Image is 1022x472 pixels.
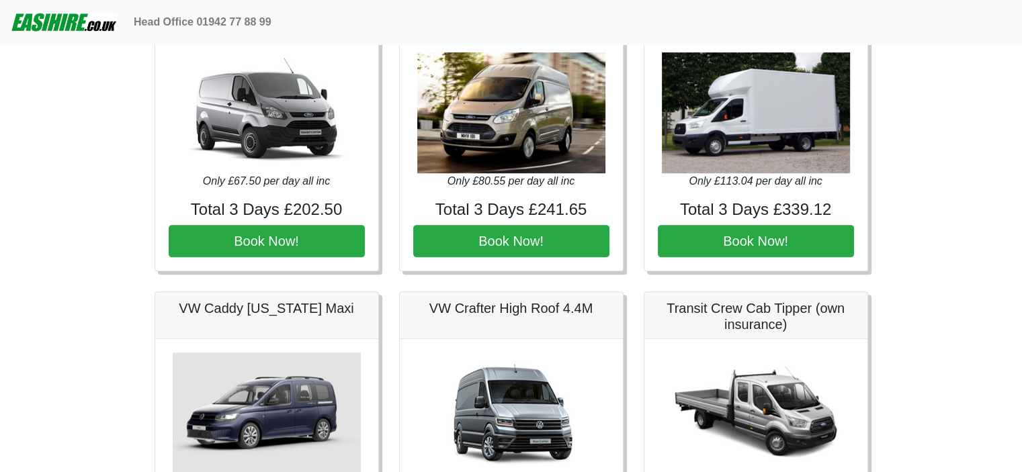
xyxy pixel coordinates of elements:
h5: VW Crafter High Roof 4.4M [413,300,609,316]
h5: Transit Crew Cab Tipper (own insurance) [658,300,854,332]
img: Ford Transit LWB High Roof [417,52,605,173]
img: Ford Transit Luton [662,52,850,173]
h5: VW Caddy [US_STATE] Maxi [169,300,365,316]
h4: Total 3 Days £339.12 [658,200,854,220]
i: Only £80.55 per day all inc [448,175,574,187]
button: Book Now! [169,225,365,257]
i: Only £67.50 per day all inc [203,175,330,187]
a: Head Office 01942 77 88 99 [128,9,277,36]
img: Ford Transit SWB Medium Roof [173,52,361,173]
button: Book Now! [413,225,609,257]
h4: Total 3 Days £241.65 [413,200,609,220]
img: easihire_logo_small.png [11,9,118,36]
i: Only £113.04 per day all inc [689,175,822,187]
h4: Total 3 Days £202.50 [169,200,365,220]
b: Head Office 01942 77 88 99 [134,16,271,28]
button: Book Now! [658,225,854,257]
